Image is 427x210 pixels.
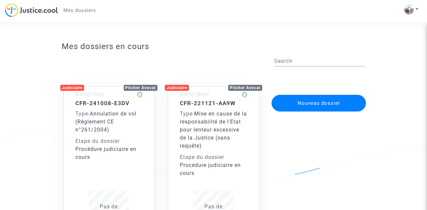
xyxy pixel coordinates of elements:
div: Procédure judiciaire en cours [75,145,143,161]
span: Type [180,111,192,117]
small: [DATE] 18h50 [180,92,209,97]
div: Judiciaire [60,85,84,91]
span: Mise en cause de la responsabilité de l'Etat pour lenteur excessive de la Justice (sans requête) [180,111,247,149]
h5: CFR-241008-E3DV [75,100,143,107]
span: Type [75,111,88,117]
small: [DATE] 17h32 [75,92,104,97]
div: Judiciaire [165,85,189,91]
div: Etape du dossier [75,137,143,145]
img: jc-logo.svg [5,3,58,17]
h3: Mes dossiers en cours [62,42,366,51]
span: Mes dossiers [63,7,96,13]
h5: CFR-221121-AA9W [180,100,247,107]
a: Mes dossiers [58,5,101,15]
img: ALm5wu1Uv-1g5JDcu3rYrA3y0yomujRBMX24bnBY9Jsg=s96-c [404,5,414,14]
button: Nouveau dossier [272,95,366,112]
div: Pitcher Avocat [228,85,262,91]
a: Nouveau dossier [271,90,367,97]
span: - [180,111,194,117]
div: Etape du dossier [180,153,247,161]
div: Pitcher Avocat [124,85,158,91]
span: Annulation de vol (Règlement CE n°261/2004) [75,111,136,133]
span: - [75,111,90,117]
div: Procédure judiciaire en cours [180,161,247,177]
